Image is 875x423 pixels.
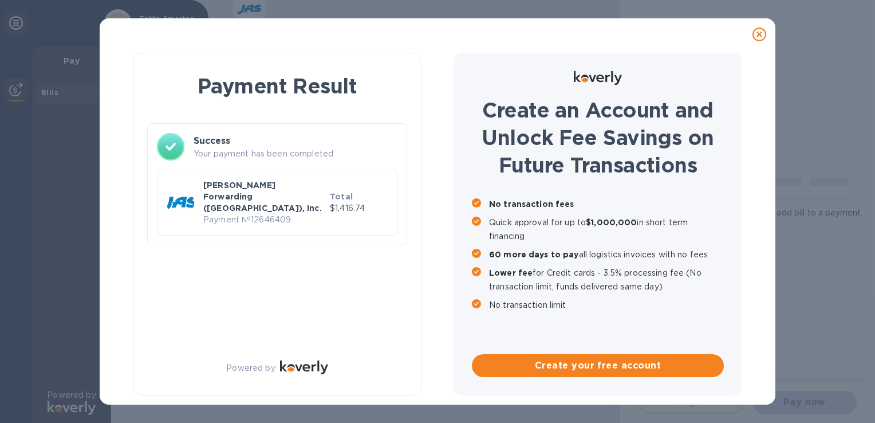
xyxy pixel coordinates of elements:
[472,354,724,377] button: Create your free account
[489,268,533,277] b: Lower fee
[489,266,724,293] p: for Credit cards - 3.5% processing fee (No transaction limit, funds delivered same day)
[489,199,574,209] b: No transaction fees
[330,192,353,201] b: Total
[489,248,724,261] p: all logistics invoices with no fees
[586,218,637,227] b: $1,000,000
[472,96,724,179] h1: Create an Account and Unlock Fee Savings on Future Transactions
[280,361,328,374] img: Logo
[152,72,403,100] h1: Payment Result
[194,148,397,160] p: Your payment has been completed.
[226,362,275,374] p: Powered by
[194,134,397,148] h3: Success
[489,298,724,312] p: No transaction limit
[481,359,715,373] span: Create your free account
[574,71,622,85] img: Logo
[203,214,325,226] p: Payment № 12646409
[489,216,724,243] p: Quick approval for up to in short term financing
[330,202,388,214] p: $1,416.74
[203,179,325,214] p: [PERSON_NAME] Forwarding ([GEOGRAPHIC_DATA]), Inc.
[489,250,579,259] b: 60 more days to pay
